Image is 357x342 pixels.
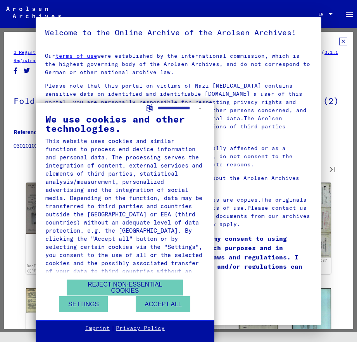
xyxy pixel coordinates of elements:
a: Privacy Policy [116,325,165,332]
button: Settings [59,296,108,312]
div: This website uses cookies and similar functions to process end device information and personal da... [45,137,205,283]
a: Imprint [85,325,110,332]
div: We use cookies and other technologies. [45,114,205,133]
button: Reject non-essential cookies [67,280,183,295]
button: Accept all [136,296,190,312]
